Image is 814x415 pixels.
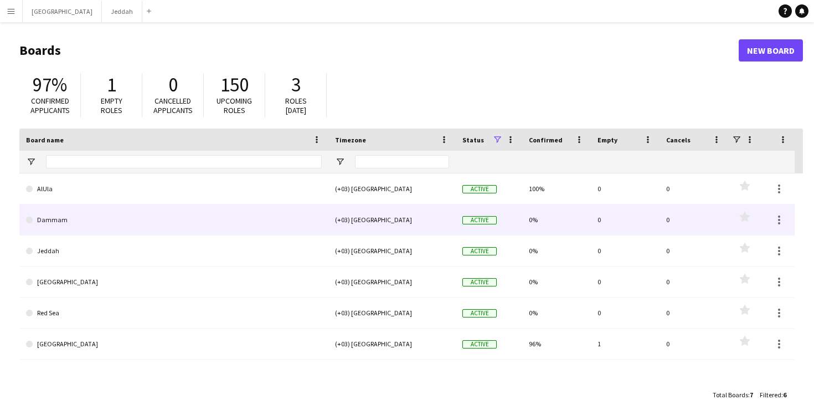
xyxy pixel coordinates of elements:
[591,235,660,266] div: 0
[462,309,497,317] span: Active
[462,278,497,286] span: Active
[19,42,739,59] h1: Boards
[462,247,497,255] span: Active
[760,384,786,406] div: :
[355,155,449,168] input: Timezone Filter Input
[591,267,660,297] div: 0
[46,155,322,168] input: Board name Filter Input
[328,204,456,235] div: (+03) [GEOGRAPHIC_DATA]
[291,73,301,97] span: 3
[713,384,753,406] div: :
[660,267,728,297] div: 0
[26,157,36,167] button: Open Filter Menu
[591,173,660,204] div: 0
[328,173,456,204] div: (+03) [GEOGRAPHIC_DATA]
[522,329,591,359] div: 96%
[26,136,64,144] span: Board name
[597,136,617,144] span: Empty
[26,329,322,360] a: [GEOGRAPHIC_DATA]
[660,298,728,328] div: 0
[750,391,753,399] span: 7
[168,73,178,97] span: 0
[328,267,456,297] div: (+03) [GEOGRAPHIC_DATA]
[713,391,748,399] span: Total Boards
[26,298,322,329] a: Red Sea
[660,235,728,266] div: 0
[328,329,456,359] div: (+03) [GEOGRAPHIC_DATA]
[462,136,484,144] span: Status
[462,340,497,349] span: Active
[660,204,728,235] div: 0
[462,216,497,224] span: Active
[522,267,591,297] div: 0%
[328,235,456,266] div: (+03) [GEOGRAPHIC_DATA]
[220,73,249,97] span: 150
[783,391,786,399] span: 6
[30,96,70,115] span: Confirmed applicants
[33,73,67,97] span: 97%
[760,391,781,399] span: Filtered
[335,136,366,144] span: Timezone
[26,267,322,298] a: [GEOGRAPHIC_DATA]
[285,96,307,115] span: Roles [DATE]
[23,1,102,22] button: [GEOGRAPHIC_DATA]
[739,39,803,62] a: New Board
[529,136,563,144] span: Confirmed
[335,157,345,167] button: Open Filter Menu
[666,136,691,144] span: Cancels
[153,96,193,115] span: Cancelled applicants
[102,1,142,22] button: Jeddah
[328,298,456,328] div: (+03) [GEOGRAPHIC_DATA]
[660,173,728,204] div: 0
[522,235,591,266] div: 0%
[522,173,591,204] div: 100%
[522,204,591,235] div: 0%
[522,298,591,328] div: 0%
[591,298,660,328] div: 0
[101,96,122,115] span: Empty roles
[591,204,660,235] div: 0
[26,204,322,235] a: Dammam
[217,96,252,115] span: Upcoming roles
[107,73,116,97] span: 1
[26,173,322,204] a: AlUla
[591,329,660,359] div: 1
[462,185,497,193] span: Active
[26,235,322,267] a: Jeddah
[660,329,728,359] div: 0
